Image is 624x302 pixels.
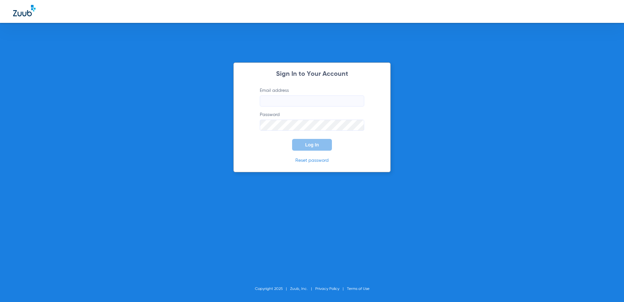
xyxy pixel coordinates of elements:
button: Log In [292,139,332,151]
input: Email address [260,95,364,107]
li: Zuub, Inc. [290,286,315,292]
label: Email address [260,87,364,107]
a: Terms of Use [347,287,369,291]
li: Copyright 2025 [255,286,290,292]
span: Log In [305,142,319,147]
input: Password [260,120,364,131]
label: Password [260,111,364,131]
img: Zuub Logo [13,5,36,16]
a: Reset password [295,158,329,163]
a: Privacy Policy [315,287,339,291]
iframe: Chat Widget [591,271,624,302]
h2: Sign In to Your Account [250,71,374,77]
